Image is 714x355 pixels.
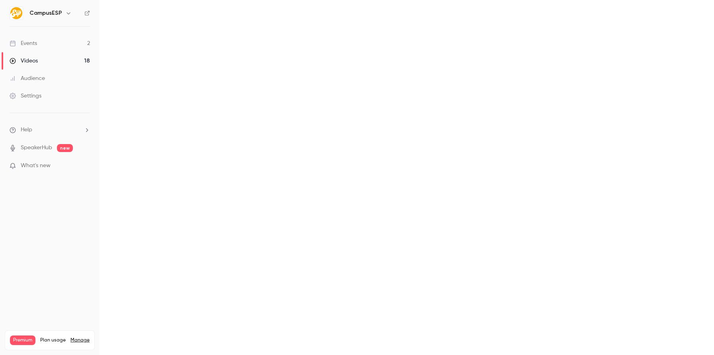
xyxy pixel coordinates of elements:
[10,74,45,82] div: Audience
[40,337,66,343] span: Plan usage
[10,126,90,134] li: help-dropdown-opener
[10,39,37,47] div: Events
[21,126,32,134] span: Help
[10,7,23,20] img: CampusESP
[10,57,38,65] div: Videos
[57,144,73,152] span: new
[10,335,35,345] span: Premium
[10,92,41,100] div: Settings
[29,9,62,17] h6: CampusESP
[21,144,52,152] a: SpeakerHub
[70,337,90,343] a: Manage
[21,162,51,170] span: What's new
